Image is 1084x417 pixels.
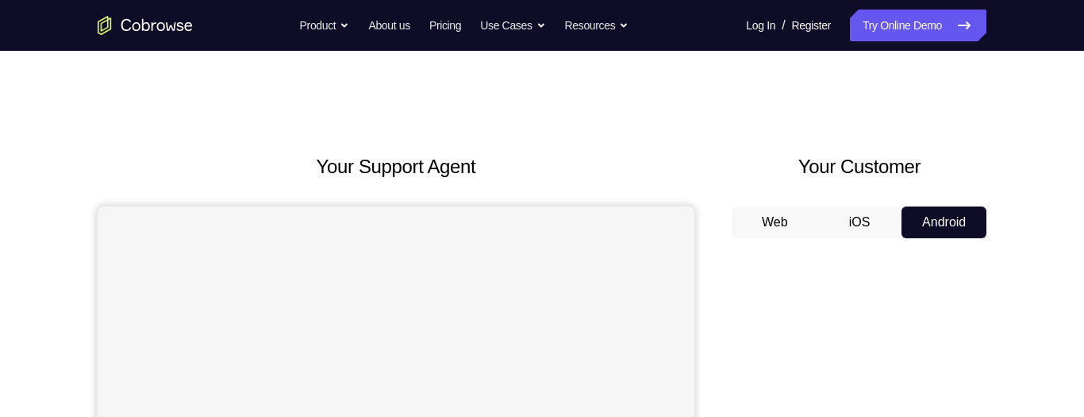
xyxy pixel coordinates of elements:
[746,10,775,41] a: Log In
[429,10,461,41] a: Pricing
[368,10,409,41] a: About us
[480,10,545,41] button: Use Cases
[732,153,986,181] h2: Your Customer
[565,10,629,41] button: Resources
[782,16,785,35] span: /
[817,207,902,238] button: iOS
[98,16,193,35] a: Go to the home page
[792,10,831,41] a: Register
[300,10,350,41] button: Product
[901,207,986,238] button: Android
[850,10,986,41] a: Try Online Demo
[732,207,817,238] button: Web
[98,153,694,181] h2: Your Support Agent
